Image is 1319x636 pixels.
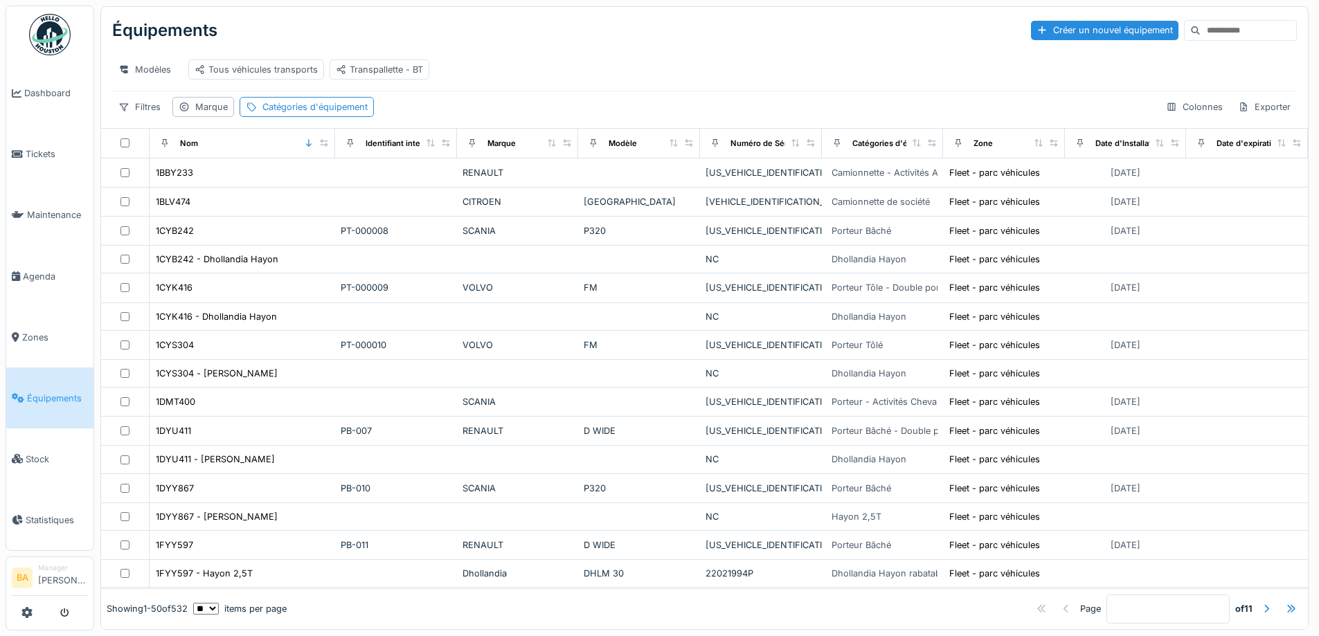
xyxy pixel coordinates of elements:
[832,281,949,294] div: Porteur Tôle - Double ponts
[26,514,88,527] span: Statistiques
[832,424,958,437] div: Porteur Bâché - Double ponts
[156,224,194,237] div: 1CYB242
[949,338,1040,352] div: Fleet - parc véhicules
[156,310,277,323] div: 1CYK416 - Dhollandia Hayon
[463,395,573,408] div: SCANIA
[584,482,694,495] div: P320
[706,166,816,179] div: [US_VEHICLE_IDENTIFICATION_NUMBER]
[832,195,930,208] div: Camionnette de société
[180,138,198,149] div: Nom
[156,166,193,179] div: 1BBY233
[1111,424,1140,437] div: [DATE]
[706,395,816,408] div: [US_VEHICLE_IDENTIFICATION_NUMBER]
[12,567,33,588] li: BA
[341,538,451,552] div: PB-011
[1232,97,1297,117] div: Exporter
[24,87,88,100] span: Dashboard
[6,63,93,124] a: Dashboard
[584,338,694,352] div: FM
[463,281,573,294] div: VOLVO
[949,281,1040,294] div: Fleet - parc véhicules
[463,224,573,237] div: SCANIA
[706,338,816,352] div: [US_VEHICLE_IDENTIFICATION_NUMBER]
[341,424,451,437] div: PB-007
[38,563,88,573] div: Manager
[6,428,93,489] a: Stock
[12,563,88,596] a: BA Manager[PERSON_NAME]
[584,567,694,580] div: DHLM 30
[949,310,1040,323] div: Fleet - parc véhicules
[6,124,93,185] a: Tickets
[341,482,451,495] div: PB-010
[156,253,278,266] div: 1CYB242 - Dhollandia Hayon
[1160,97,1229,117] div: Colonnes
[1080,602,1101,615] div: Page
[852,138,949,149] div: Catégories d'équipement
[156,482,194,495] div: 1DYY867
[1111,224,1140,237] div: [DATE]
[27,208,88,221] span: Maintenance
[112,60,177,80] div: Modèles
[156,195,190,208] div: 1BLV474
[949,195,1040,208] div: Fleet - parc véhicules
[832,166,992,179] div: Camionnette - Activités Atelier/Garage
[487,138,516,149] div: Marque
[949,482,1040,495] div: Fleet - parc véhicules
[23,270,88,283] span: Agenda
[156,338,194,352] div: 1CYS304
[832,338,883,352] div: Porteur Tôlé
[262,100,368,113] div: Catégories d'équipement
[949,367,1040,380] div: Fleet - parc véhicules
[949,166,1040,179] div: Fleet - parc véhicules
[156,424,191,437] div: 1DYU411
[156,367,278,380] div: 1CYS304 - [PERSON_NAME]
[22,331,88,344] span: Zones
[463,482,573,495] div: SCANIA
[706,567,816,580] div: 22021994P
[6,246,93,307] a: Agenda
[1111,195,1140,208] div: [DATE]
[584,538,694,552] div: D WIDE
[195,100,228,113] div: Marque
[949,395,1040,408] div: Fleet - parc véhicules
[156,453,275,466] div: 1DYU411 - [PERSON_NAME]
[112,97,167,117] div: Filtres
[6,367,93,428] a: Équipements
[1217,138,1281,149] div: Date d'expiration
[706,367,816,380] div: NC
[949,538,1040,552] div: Fleet - parc véhicules
[832,367,906,380] div: Dhollandia Hayon
[463,567,573,580] div: Dhollandia
[112,12,217,48] div: Équipements
[832,510,881,523] div: Hayon 2,5T
[1111,538,1140,552] div: [DATE]
[29,14,71,55] img: Badge_color-CXgf-gQk.svg
[463,166,573,179] div: RENAULT
[156,395,195,408] div: 1DMT400
[336,63,423,76] div: Transpallette - BT
[706,224,816,237] div: [US_VEHICLE_IDENTIFICATION_NUMBER]
[609,138,637,149] div: Modèle
[584,195,694,208] div: [GEOGRAPHIC_DATA]
[1095,138,1163,149] div: Date d'Installation
[341,338,451,352] div: PT-000010
[1111,166,1140,179] div: [DATE]
[1111,482,1140,495] div: [DATE]
[463,338,573,352] div: VOLVO
[26,453,88,466] span: Stock
[832,453,906,466] div: Dhollandia Hayon
[156,281,192,294] div: 1CYK416
[1111,338,1140,352] div: [DATE]
[1111,395,1140,408] div: [DATE]
[1031,21,1178,39] div: Créer un nouvel équipement
[832,567,948,580] div: Dhollandia Hayon rabatable
[949,253,1040,266] div: Fleet - parc véhicules
[584,224,694,237] div: P320
[706,424,816,437] div: [US_VEHICLE_IDENTIFICATION_NUMBER]
[706,281,816,294] div: [US_VEHICLE_IDENTIFICATION_NUMBER]
[156,567,253,580] div: 1FYY597 - Hayon 2,5T
[6,489,93,550] a: Statistiques
[706,310,816,323] div: NC
[341,224,451,237] div: PT-000008
[38,563,88,592] li: [PERSON_NAME]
